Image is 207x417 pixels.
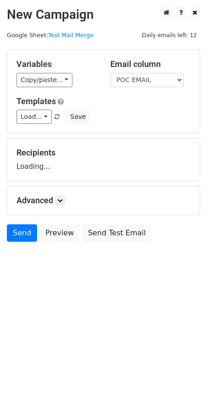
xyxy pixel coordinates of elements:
a: Test Mail Merge [48,32,93,39]
a: Send [7,224,37,242]
h5: Recipients [16,148,191,158]
h2: New Campaign [7,7,200,22]
div: Loading... [16,148,191,172]
button: Save [66,110,90,124]
a: Send Test Email [82,224,152,242]
a: Copy/paste... [16,73,72,87]
h5: Advanced [16,195,191,206]
small: Google Sheet: [7,32,93,39]
a: Templates [16,96,56,106]
a: Load... [16,110,52,124]
a: Preview [39,224,80,242]
h5: Email column [110,59,191,69]
h5: Variables [16,59,97,69]
span: Daily emails left: 12 [139,30,200,40]
a: Daily emails left: 12 [139,32,200,39]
